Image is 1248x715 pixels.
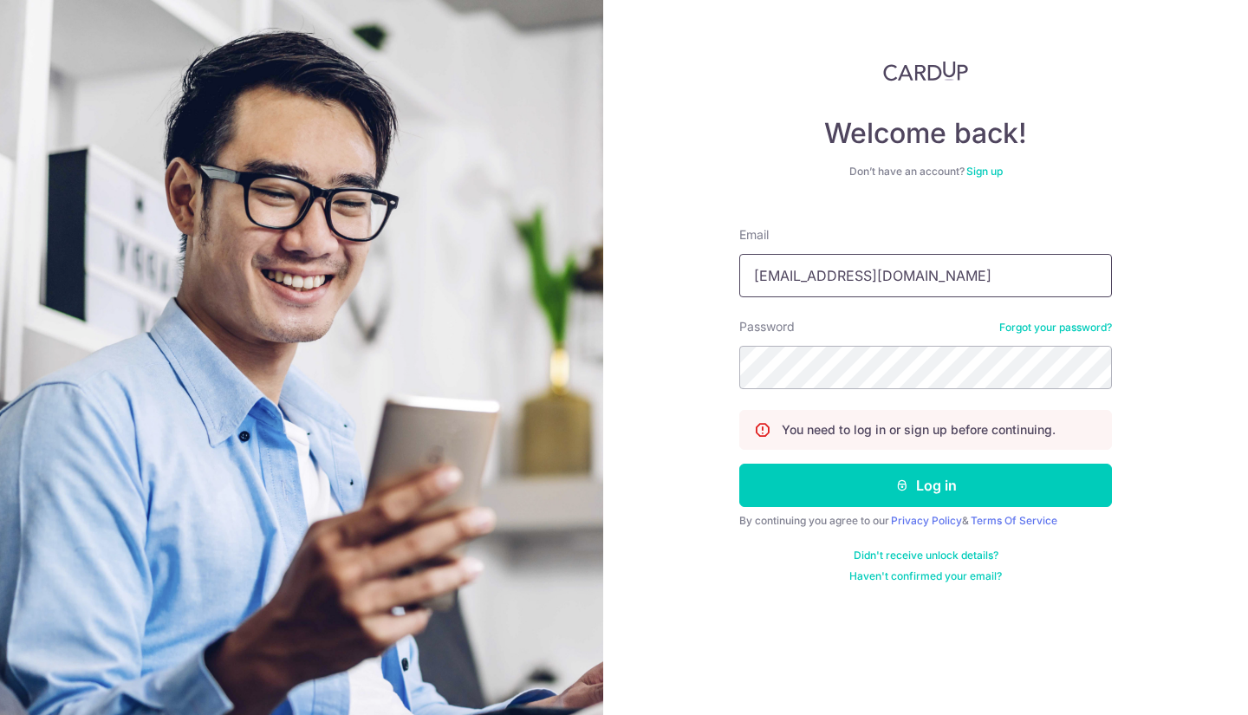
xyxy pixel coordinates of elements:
img: CardUp Logo [883,61,968,81]
button: Log in [739,464,1112,507]
a: Haven't confirmed your email? [849,569,1002,583]
a: Forgot your password? [999,321,1112,335]
a: Terms Of Service [971,514,1057,527]
a: Didn't receive unlock details? [854,549,998,562]
input: Enter your Email [739,254,1112,297]
div: By continuing you agree to our & [739,514,1112,528]
h4: Welcome back! [739,116,1112,151]
a: Sign up [966,165,1003,178]
a: Privacy Policy [891,514,962,527]
div: Don’t have an account? [739,165,1112,179]
p: You need to log in or sign up before continuing. [782,421,1056,439]
label: Email [739,226,769,244]
label: Password [739,318,795,335]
